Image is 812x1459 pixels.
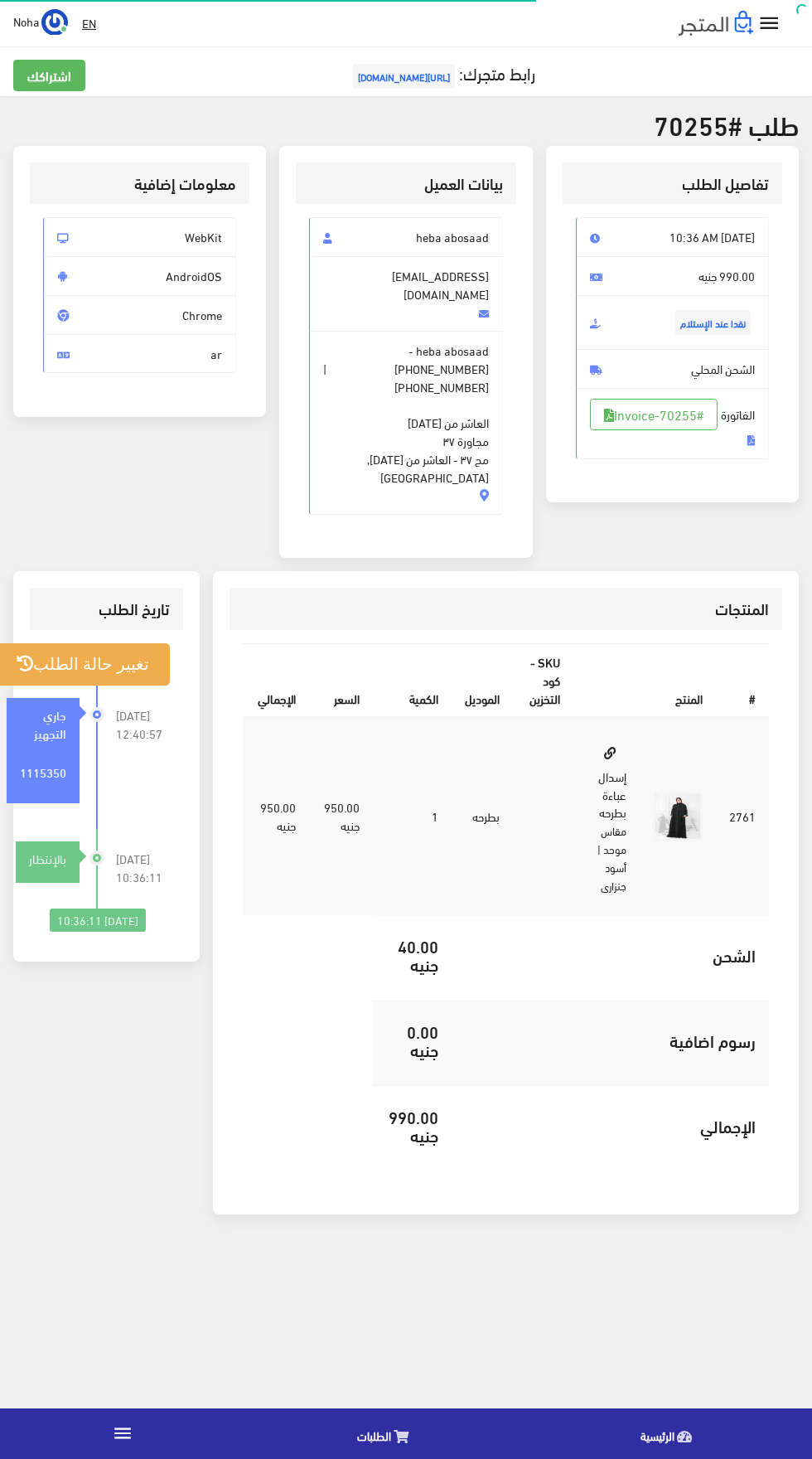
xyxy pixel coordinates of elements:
a: رابط متجرك:[URL][DOMAIN_NAME] [349,57,535,88]
td: بطرحه [452,717,513,916]
span: heba abosaad [309,217,502,257]
span: العاشر من [DATE] مجاورة ٣٧ مج ٣٧ - العاشر من [DATE], [GEOGRAPHIC_DATA] [323,396,488,487]
th: الموديل [452,645,513,717]
h3: بيانات العميل [309,176,502,191]
strong: جاري التجهيز [34,705,66,742]
th: # [716,645,769,717]
img: ... [41,9,68,36]
a: الطلبات [245,1413,529,1455]
u: EN [82,12,96,33]
h5: الشحن [465,946,756,964]
span: [URL][DOMAIN_NAME] [353,64,455,89]
i:  [757,12,781,36]
span: [DATE] 12:40:57 [116,706,171,743]
span: [DATE] 10:36 AM [576,217,769,257]
span: [PHONE_NUMBER] [394,378,489,396]
span: الطلبات [357,1425,391,1446]
h3: تاريخ الطلب [43,601,170,617]
span: الفاتورة [576,388,769,459]
small: | أسود جنزارى [595,839,626,895]
h5: 40.00 جنيه [386,937,438,973]
h5: رسوم اضافية [465,1031,756,1049]
th: الكمية [373,645,452,717]
a: #Invoice-70255 [590,399,718,430]
span: AndroidOS [43,256,236,296]
span: [DATE] 10:36:11 [116,850,171,886]
span: 990.00 جنيه [576,256,769,296]
a: ... Noha [13,8,68,35]
small: مقاس موحد [601,821,626,859]
span: WebKit [43,217,236,257]
th: المنتج [573,645,716,717]
span: heba abosaad - | [309,331,502,515]
a: الرئيسية [529,1413,812,1455]
h5: اﻹجمالي [465,1117,756,1135]
td: إسدال عباءة بطرحه [573,717,640,916]
h3: معلومات إضافية [43,176,236,191]
span: [PHONE_NUMBER] [394,360,489,378]
h5: 990.00 جنيه [386,1108,438,1144]
span: Noha [13,11,39,32]
i:  [112,1423,133,1444]
span: الشحن المحلي [576,349,769,389]
th: SKU - كود التخزين [513,645,574,717]
span: Chrome [43,295,236,335]
h5: 0.00 جنيه [386,1022,438,1059]
td: 950.00 جنيه [309,717,373,916]
div: بالإنتظار [16,850,80,868]
h3: المنتجات [243,601,769,617]
span: الرئيسية [640,1425,674,1446]
td: 2761 [716,717,769,916]
div: [DATE] 10:36:11 [50,909,146,932]
span: ar [43,334,236,374]
span: نقدا عند الإستلام [675,310,751,335]
th: اﻹجمالي [243,645,309,717]
h3: تفاصيل الطلب [576,176,769,191]
td: 950.00 جنيه [243,717,309,916]
img: . [679,11,753,36]
h2: طلب #70255 [13,109,799,138]
strong: 1115350 [20,763,66,781]
td: 1 [373,717,452,916]
a: EN [75,8,103,38]
th: السعر [309,645,373,717]
span: [EMAIL_ADDRESS][DOMAIN_NAME] [309,256,502,332]
a: اشتراكك [13,60,85,91]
